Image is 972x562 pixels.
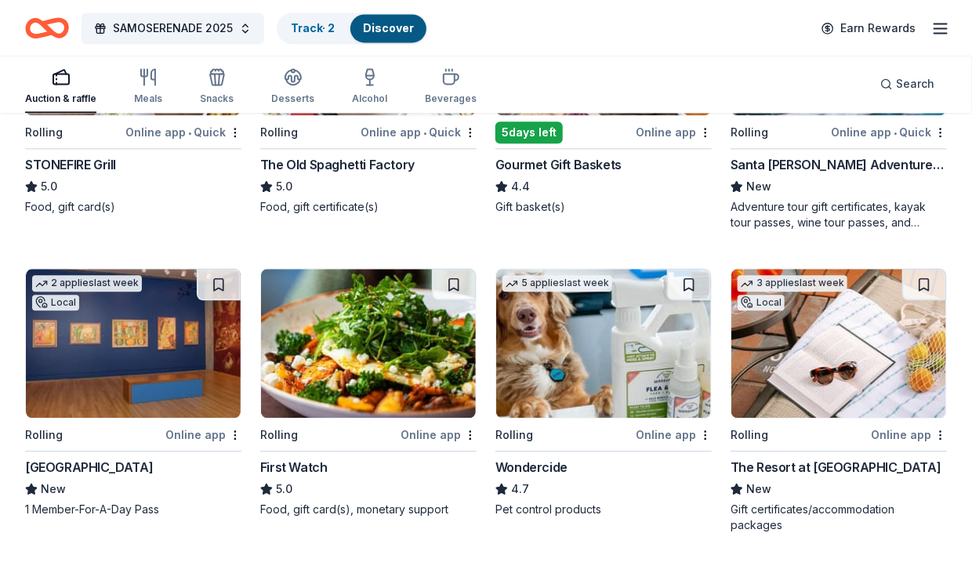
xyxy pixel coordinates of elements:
[25,9,69,46] a: Home
[871,425,947,444] div: Online app
[260,199,477,215] div: Food, gift certificate(s)
[495,155,622,174] div: Gourmet Gift Baskets
[276,177,292,196] span: 5.0
[495,121,563,143] div: 5 days left
[496,269,711,418] img: Image for Wondercide
[495,502,712,517] div: Pet control products
[260,155,415,174] div: The Old Spaghetti Factory
[731,269,946,418] img: Image for The Resort at Pelican Hill
[113,19,233,38] span: SAMOSERENADE 2025
[25,458,153,477] div: [GEOGRAPHIC_DATA]
[260,502,477,517] div: Food, gift card(s), monetary support
[277,13,428,44] button: Track· 2Discover
[32,295,79,310] div: Local
[731,268,947,533] a: Image for The Resort at Pelican Hill3 applieslast weekLocalRollingOnline appThe Resort at [GEOGRA...
[260,123,298,142] div: Rolling
[41,177,57,196] span: 5.0
[894,126,897,139] span: •
[134,92,162,105] div: Meals
[200,92,234,105] div: Snacks
[511,480,529,499] span: 4.7
[352,61,387,113] button: Alcohol
[41,480,66,499] span: New
[25,155,116,174] div: STONEFIRE Grill
[425,61,477,113] button: Beverages
[502,275,612,292] div: 5 applies last week
[25,199,241,215] div: Food, gift card(s)
[636,122,712,142] div: Online app
[731,426,768,444] div: Rolling
[32,275,142,292] div: 2 applies last week
[363,21,414,34] a: Discover
[260,268,477,517] a: Image for First WatchRollingOnline appFirst Watch5.0Food, gift card(s), monetary support
[25,123,63,142] div: Rolling
[271,92,314,105] div: Desserts
[636,425,712,444] div: Online app
[260,458,328,477] div: First Watch
[511,177,530,196] span: 4.4
[26,269,241,418] img: Image for Skirball Cultural Center
[425,92,477,105] div: Beverages
[495,426,533,444] div: Rolling
[731,123,768,142] div: Rolling
[731,502,947,533] div: Gift certificates/accommodation packages
[25,61,96,113] button: Auction & raffle
[738,295,785,310] div: Local
[25,268,241,517] a: Image for Skirball Cultural Center2 applieslast weekLocalRollingOnline app[GEOGRAPHIC_DATA]New1 M...
[276,480,292,499] span: 5.0
[25,426,63,444] div: Rolling
[812,14,925,42] a: Earn Rewards
[495,268,712,517] a: Image for Wondercide5 applieslast weekRollingOnline appWondercide4.7Pet control products
[746,480,771,499] span: New
[831,122,947,142] div: Online app Quick
[731,155,947,174] div: Santa [PERSON_NAME] Adventure Company
[291,21,335,34] a: Track· 2
[261,269,476,418] img: Image for First Watch
[82,13,264,44] button: SAMOSERENADE 2025
[25,92,96,105] div: Auction & raffle
[165,425,241,444] div: Online app
[423,126,426,139] span: •
[896,74,934,93] span: Search
[868,68,947,100] button: Search
[200,61,234,113] button: Snacks
[361,122,477,142] div: Online app Quick
[260,426,298,444] div: Rolling
[134,61,162,113] button: Meals
[746,177,771,196] span: New
[125,122,241,142] div: Online app Quick
[25,502,241,517] div: 1 Member-For-A-Day Pass
[495,199,712,215] div: Gift basket(s)
[731,199,947,230] div: Adventure tour gift certificates, kayak tour passes, wine tour passes, and outdoor experience vou...
[401,425,477,444] div: Online app
[738,275,847,292] div: 3 applies last week
[731,458,941,477] div: The Resort at [GEOGRAPHIC_DATA]
[352,92,387,105] div: Alcohol
[495,458,568,477] div: Wondercide
[271,61,314,113] button: Desserts
[188,126,191,139] span: •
